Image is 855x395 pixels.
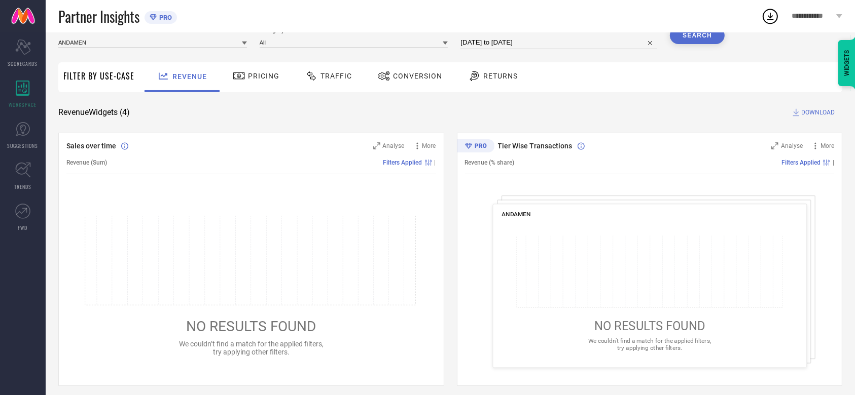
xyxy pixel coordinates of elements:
[761,7,779,25] div: Open download list
[14,183,31,190] span: TRENDS
[781,142,803,149] span: Analyse
[498,142,573,150] span: Tier Wise Transactions
[373,142,380,149] svg: Zoom
[172,72,207,81] span: Revenue
[670,27,725,44] button: Search
[66,159,107,166] span: Revenue (Sum)
[8,142,39,149] span: SUGGESTIONS
[58,6,139,27] span: Partner Insights
[594,319,705,333] span: NO RESULTS FOUND
[9,101,37,108] span: WORKSPACE
[383,142,405,149] span: Analyse
[186,318,316,335] span: NO RESULTS FOUND
[383,159,422,166] span: Filters Applied
[460,36,657,49] input: Select time period
[771,142,778,149] svg: Zoom
[588,337,711,351] span: We couldn’t find a match for the applied filters, try applying other filters.
[66,142,116,150] span: Sales over time
[781,159,821,166] span: Filters Applied
[465,159,515,166] span: Revenue (% share)
[248,72,279,80] span: Pricing
[483,72,518,80] span: Returns
[8,60,38,67] span: SCORECARDS
[457,139,494,154] div: Premium
[422,142,436,149] span: More
[833,159,834,166] span: |
[393,72,442,80] span: Conversion
[435,159,436,166] span: |
[157,14,172,21] span: PRO
[18,224,28,231] span: FWD
[58,107,130,117] span: Revenue Widgets ( 4 )
[179,340,324,356] span: We couldn’t find a match for the applied filters, try applying other filters.
[801,107,835,117] span: DOWNLOAD
[320,72,352,80] span: Traffic
[63,70,134,82] span: Filter By Use-Case
[502,211,530,218] span: ANDAMEN
[821,142,834,149] span: More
